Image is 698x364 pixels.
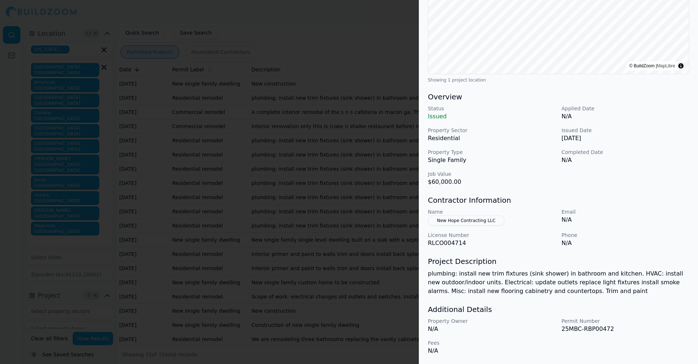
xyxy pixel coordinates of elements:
button: New Hope Contracting LLC [428,215,505,226]
p: [DATE] [562,134,690,143]
p: N/A [428,325,556,333]
p: Job Value [428,170,556,178]
p: Email [562,208,690,215]
p: Status [428,105,556,112]
p: N/A [562,239,690,248]
a: MapLibre [657,63,675,68]
p: Property Owner [428,317,556,325]
p: Residential [428,134,556,143]
p: Property Sector [428,127,556,134]
p: $60,000.00 [428,178,556,186]
h3: Overview [428,92,689,102]
h3: Project Description [428,256,689,266]
p: N/A [562,112,690,121]
summary: Toggle attribution [677,62,685,70]
h3: Additional Details [428,304,689,314]
div: Showing 1 project location [428,77,689,83]
p: Fees [428,339,556,347]
p: Applied Date [562,105,690,112]
h3: Contractor Information [428,195,689,205]
p: N/A [428,347,556,355]
div: © BuildZoom | [629,62,675,70]
p: License Number [428,232,556,239]
p: Completed Date [562,149,690,156]
p: Issued [428,112,556,121]
p: Name [428,208,556,215]
p: Issued Date [562,127,690,134]
p: N/A [562,156,690,165]
p: Phone [562,232,690,239]
p: plumbing: install new trim fixtures (sink shower) in bathroom and kitchen. HVAC: install new outd... [428,269,689,296]
p: Permit Number [562,317,690,325]
p: RLCO004714 [428,239,556,248]
p: Single Family [428,156,556,165]
p: N/A [562,215,690,224]
p: 25MBC-RBP00472 [562,325,690,333]
p: Property Type [428,149,556,156]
